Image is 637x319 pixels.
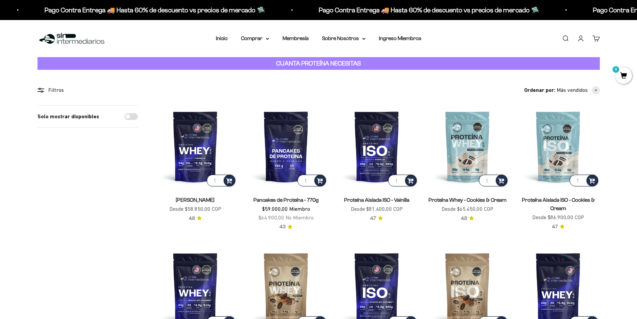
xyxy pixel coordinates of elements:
button: Más vendidos [557,86,600,95]
span: 4.8 [461,215,467,222]
label: Solo mostrar disponibles [37,112,99,121]
a: 4.74.7 de 5.0 estrellas [370,215,383,222]
span: 4.7 [552,223,558,230]
a: 4.34.3 de 5.0 estrellas [280,223,293,230]
a: 0 [615,72,632,80]
a: 4.84.8 de 5.0 estrellas [461,215,474,222]
span: 4.7 [370,215,376,222]
sale-price: Desde $65.450,00 COP [442,205,493,213]
summary: Comprar [241,34,269,43]
sale-price: Desde $86.900,00 COP [532,213,584,222]
a: Pancakes de Proteína - 770g [253,197,319,203]
a: Proteína Whey - Cookies & Cream [428,197,506,203]
a: Inicio [216,35,228,41]
span: Ordenar por: [524,86,555,95]
mark: 0 [612,65,620,73]
span: Miembro [289,206,310,212]
a: Proteína Aislada ISO - Cookies & Cream [522,197,595,211]
span: $59.000,00 [262,206,288,212]
p: Pago Contra Entrega 🚚 Hasta 60% de descuento vs precios de mercado 🛸 [45,5,265,15]
span: Más vendidos [557,86,588,95]
sale-price: Desde $81.400,00 COP [351,205,403,213]
a: 4.84.8 de 5.0 estrellas [189,215,202,222]
sale-price: Desde $58.850,00 COP [169,205,221,213]
a: 4.74.7 de 5.0 estrellas [552,223,565,230]
a: Proteína Aislada ISO - Vainilla [344,197,409,203]
span: 4.8 [189,215,195,222]
span: $64.900,00 [258,214,284,220]
div: Filtros [37,86,138,95]
a: [PERSON_NAME] [176,197,215,203]
strong: CUANTA PROTEÍNA NECESITAS [276,60,361,67]
a: Ingreso Miembros [379,35,421,41]
p: Pago Contra Entrega 🚚 Hasta 60% de descuento vs precios de mercado 🛸 [319,5,539,15]
summary: Sobre Nosotros [322,34,366,43]
a: Membresía [283,35,309,41]
span: 4.3 [280,223,286,230]
span: No Miembro [286,214,314,220]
